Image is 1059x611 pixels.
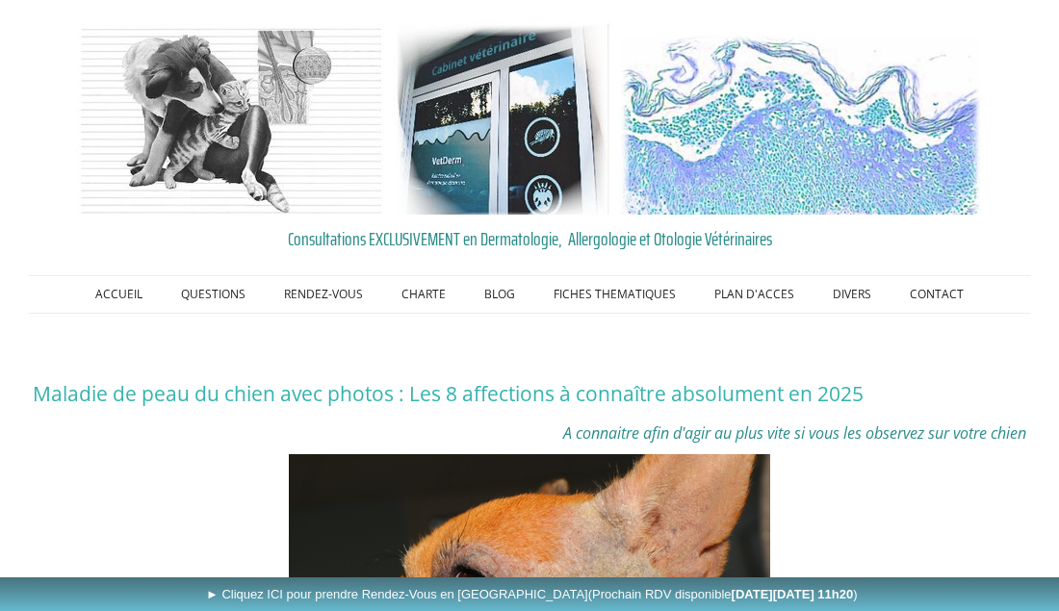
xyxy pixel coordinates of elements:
[162,276,265,313] a: QUESTIONS
[814,276,891,313] a: DIVERS
[891,276,983,313] a: CONTACT
[465,276,534,313] a: BLOG
[563,422,1026,444] span: A connaitre afin d'agir au plus vite si vous les observez sur votre chien
[534,276,695,313] a: FICHES THEMATIQUES
[33,224,1027,253] a: Consultations EXCLUSIVEMENT en Dermatologie, Allergologie et Otologie Vétérinaires
[206,587,858,601] span: ► Cliquez ICI pour prendre Rendez-Vous en [GEOGRAPHIC_DATA]
[588,587,858,601] span: (Prochain RDV disponible )
[76,276,162,313] a: ACCUEIL
[33,381,1027,406] h1: Maladie de peau du chien avec photos : Les 8 affections à connaître absolument en 2025
[265,276,382,313] a: RENDEZ-VOUS
[695,276,814,313] a: PLAN D'ACCES
[382,276,465,313] a: CHARTE
[732,587,854,601] b: [DATE][DATE] 11h20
